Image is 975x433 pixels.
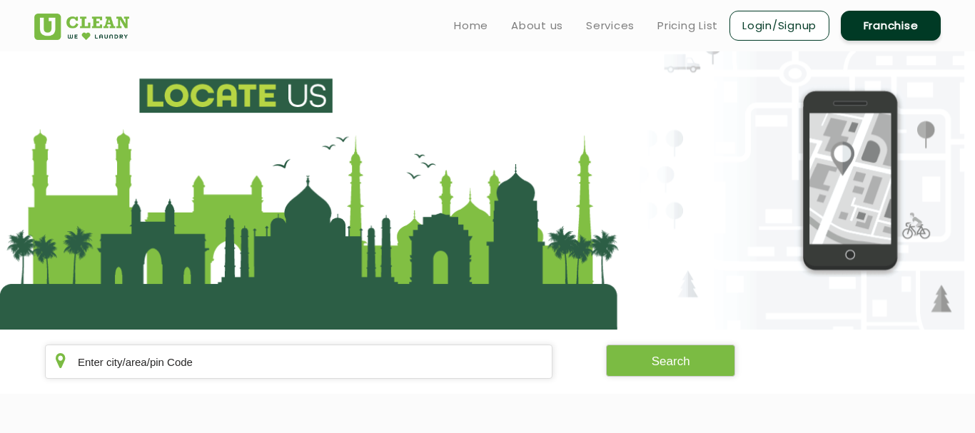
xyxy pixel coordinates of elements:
a: About us [511,17,563,34]
img: UClean Laundry and Dry Cleaning [34,14,129,40]
a: Franchise [841,11,941,41]
a: Pricing List [657,17,718,34]
a: Login/Signup [729,11,829,41]
button: Search [606,345,736,377]
input: Enter city/area/pin Code [45,345,552,379]
a: Home [454,17,488,34]
a: Services [586,17,635,34]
